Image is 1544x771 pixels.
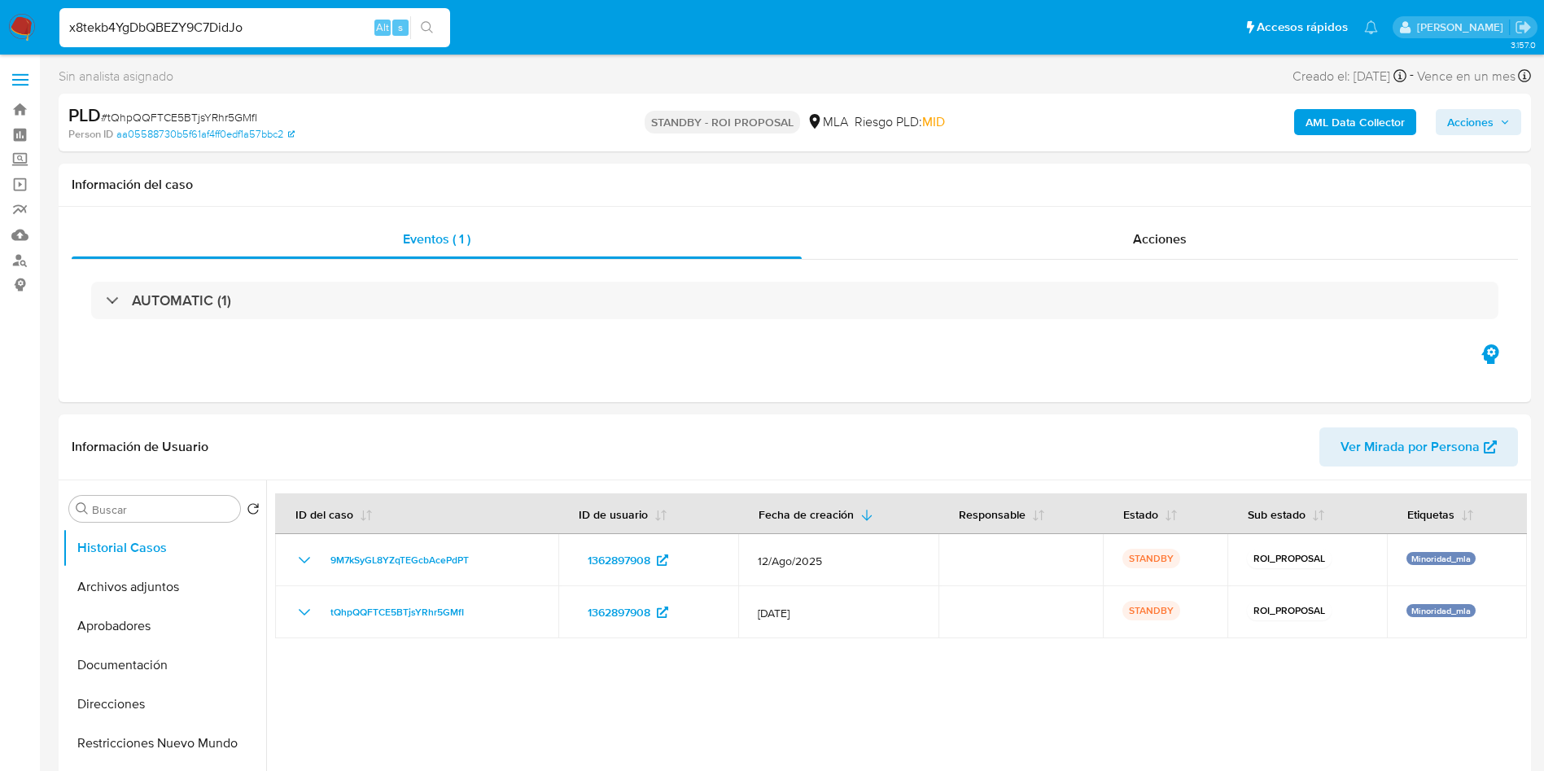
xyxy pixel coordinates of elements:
[1294,109,1416,135] button: AML Data Collector
[1133,230,1187,248] span: Acciones
[59,68,173,85] span: Sin analista asignado
[92,502,234,517] input: Buscar
[398,20,403,35] span: s
[1515,19,1532,36] a: Salir
[132,291,231,309] h3: AUTOMATIC (1)
[116,127,295,142] a: aa05588730b5f61af4ff0edf1a57bbc2
[76,502,89,515] button: Buscar
[807,113,848,131] div: MLA
[68,102,101,128] b: PLD
[91,282,1498,319] div: AUTOMATIC (1)
[59,17,450,38] input: Buscar usuario o caso...
[63,528,266,567] button: Historial Casos
[63,724,266,763] button: Restricciones Nuevo Mundo
[1417,20,1509,35] p: nicolas.duclosson@mercadolibre.com
[645,111,800,134] p: STANDBY - ROI PROPOSAL
[1436,109,1521,135] button: Acciones
[1417,68,1516,85] span: Vence en un mes
[247,502,260,520] button: Volver al orden por defecto
[1410,65,1414,87] span: -
[1341,427,1480,467] span: Ver Mirada por Persona
[1447,109,1494,135] span: Acciones
[1319,427,1518,467] button: Ver Mirada por Persona
[376,20,389,35] span: Alt
[922,112,945,131] span: MID
[410,16,444,39] button: search-icon
[101,109,257,125] span: # tQhpQQFTCE5BTjsYRhr5GMfI
[63,646,266,685] button: Documentación
[68,127,113,142] b: Person ID
[63,607,266,646] button: Aprobadores
[72,177,1518,193] h1: Información del caso
[1364,20,1378,34] a: Notificaciones
[403,230,470,248] span: Eventos ( 1 )
[63,685,266,724] button: Direcciones
[1292,65,1406,87] div: Creado el: [DATE]
[855,113,945,131] span: Riesgo PLD:
[1257,19,1348,36] span: Accesos rápidos
[1306,109,1405,135] b: AML Data Collector
[72,439,208,455] h1: Información de Usuario
[63,567,266,607] button: Archivos adjuntos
